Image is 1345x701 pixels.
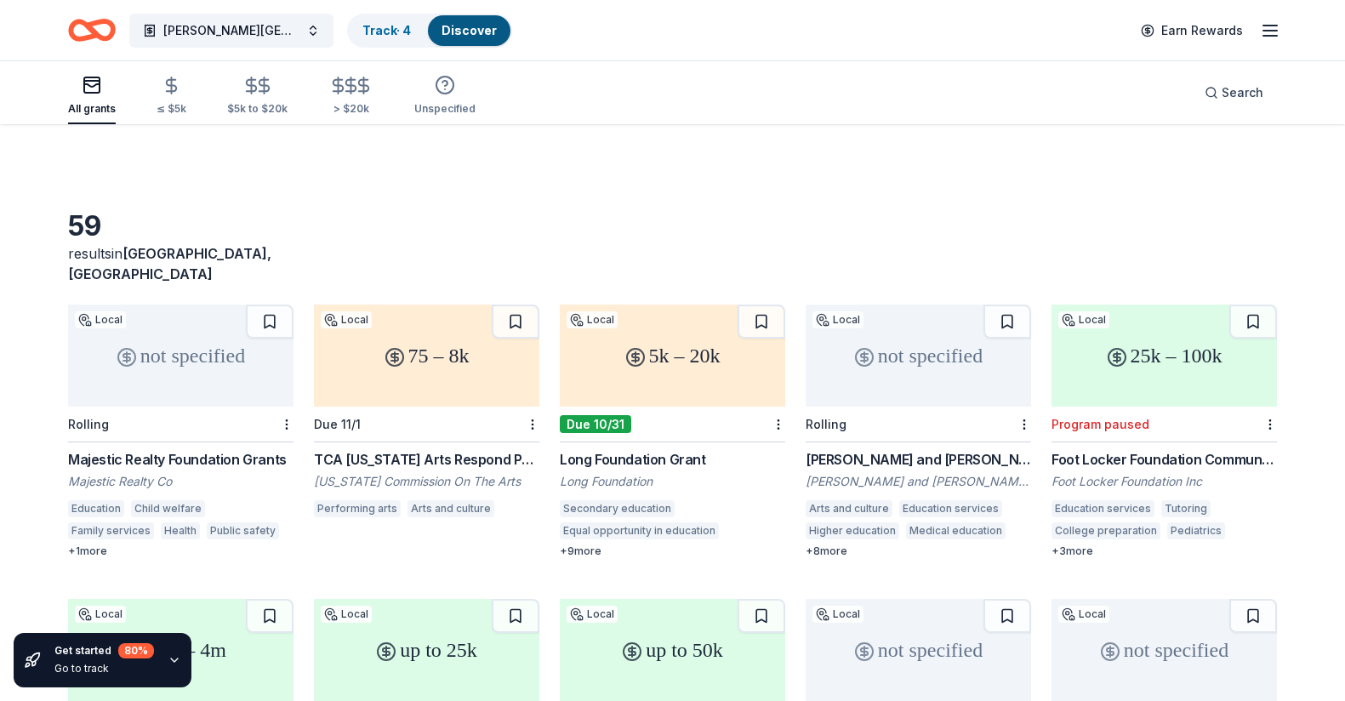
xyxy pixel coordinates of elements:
div: Go to track [54,662,154,675]
a: Home [68,10,116,50]
div: up to 25k [314,599,539,701]
div: $5k to $20k [227,102,288,116]
div: not specified [806,305,1031,407]
div: [US_STATE] Commission On The Arts [314,473,539,490]
div: Local [321,606,372,623]
div: [PERSON_NAME] and [PERSON_NAME] Foundation [806,473,1031,490]
div: up to 50k [560,599,785,701]
div: + 1 more [68,544,294,558]
div: Rolling [68,417,109,431]
div: 75 – 8k [314,305,539,407]
div: Medical education [906,522,1006,539]
div: Local [567,606,618,623]
div: Unspecified [414,102,476,116]
div: not specified [1051,599,1277,701]
div: Due 11/1 [314,417,361,431]
div: Secondary education [560,500,675,517]
div: Education services [899,500,1002,517]
a: 75 – 8kLocalDue 11/1TCA [US_STATE] Arts Respond Performance Support[US_STATE] Commission On The A... [314,305,539,522]
a: Earn Rewards [1131,15,1253,46]
div: Education services [1051,500,1154,517]
div: Arts and culture [806,500,892,517]
a: not specifiedLocalRollingMajestic Realty Foundation GrantsMajestic Realty CoEducationChild welfar... [68,305,294,558]
div: Due 10/31 [560,415,631,433]
button: Search [1191,76,1277,110]
div: results [68,243,294,284]
div: Majestic Realty Co [68,473,294,490]
div: not specified [806,599,1031,701]
div: Performing arts [314,500,401,517]
div: Local [567,311,618,328]
button: [PERSON_NAME][GEOGRAPHIC_DATA] [129,14,333,48]
div: 59 [68,209,294,243]
div: 25k – 100k [1051,305,1277,407]
div: 3k – 4m [68,599,294,701]
div: Local [75,311,126,328]
div: [PERSON_NAME] and [PERSON_NAME] Foundation Grant [806,449,1031,470]
div: Program paused [1051,417,1149,431]
span: in [68,245,271,282]
div: TCA [US_STATE] Arts Respond Performance Support [314,449,539,470]
div: + 8 more [806,544,1031,558]
div: Local [812,311,863,328]
a: 5k – 20kLocalDue 10/31Long Foundation GrantLong FoundationSecondary educationEqual opportunity in... [560,305,785,558]
button: ≤ $5k [157,69,186,124]
button: Track· 4Discover [347,14,512,48]
span: [PERSON_NAME][GEOGRAPHIC_DATA] [163,20,299,41]
span: [GEOGRAPHIC_DATA], [GEOGRAPHIC_DATA] [68,245,271,282]
div: Tutoring [1161,500,1211,517]
div: Arts and culture [407,500,494,517]
a: Discover [442,23,497,37]
div: Local [321,311,372,328]
div: All grants [68,102,116,116]
div: Get started [54,643,154,658]
div: Public safety [207,522,279,539]
div: ≤ $5k [157,102,186,116]
div: Foot Locker Foundation Inc [1051,473,1277,490]
div: Rolling [806,417,846,431]
button: > $20k [328,69,373,124]
a: not specifiedLocalRolling[PERSON_NAME] and [PERSON_NAME] Foundation Grant[PERSON_NAME] and [PERSO... [806,305,1031,558]
button: $5k to $20k [227,69,288,124]
div: Health [161,522,200,539]
div: Local [812,606,863,623]
div: Long Foundation Grant [560,449,785,470]
div: Local [1058,606,1109,623]
div: > $20k [328,102,373,116]
button: Unspecified [414,68,476,124]
div: Equal opportunity in education [560,522,719,539]
div: Local [1058,311,1109,328]
div: Child welfare [131,500,205,517]
div: Pediatrics [1167,522,1225,539]
span: Search [1222,83,1263,103]
div: + 3 more [1051,544,1277,558]
div: Majestic Realty Foundation Grants [68,449,294,470]
div: not specified [68,305,294,407]
div: College preparation [1051,522,1160,539]
div: + 9 more [560,544,785,558]
a: Track· 4 [362,23,411,37]
div: 5k – 20k [560,305,785,407]
div: Family services [68,522,154,539]
div: Higher education [806,522,899,539]
div: Education [68,500,124,517]
div: Local [75,606,126,623]
button: All grants [68,68,116,124]
div: Long Foundation [560,473,785,490]
div: 80 % [118,643,154,658]
div: Foot Locker Foundation Community Empowerment Program [1051,449,1277,470]
a: 25k – 100kLocalProgram pausedFoot Locker Foundation Community Empowerment ProgramFoot Locker Foun... [1051,305,1277,558]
